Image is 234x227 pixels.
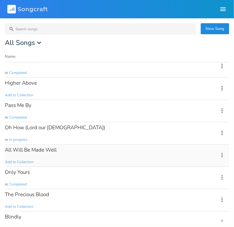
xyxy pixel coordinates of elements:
[5,103,31,108] div: Pass Me By
[5,159,34,165] span: Add to Collection
[5,54,16,59] div: Name
[5,204,34,209] span: Add to Collection
[5,147,57,152] div: All Will Be Made Well
[5,80,37,86] div: Higher Above
[9,137,27,142] span: In progress
[5,170,30,175] div: Only Yours
[5,137,8,142] span: in
[5,214,21,219] div: Blindly
[5,23,196,35] input: Search songs
[5,182,8,187] span: in
[5,93,34,98] span: Add to Collection
[9,70,27,75] span: Completed
[5,125,105,130] div: Oh How (Lord our [DEMOGRAPHIC_DATA])
[201,23,229,34] button: New Song
[9,182,27,187] span: Completed
[5,39,229,46] div: All Songs
[5,115,8,120] span: in
[5,70,8,75] span: in
[5,192,49,197] div: The Precious Blood
[5,53,211,60] button: Name
[9,115,27,120] span: Completed
[5,58,41,63] div: I Want To Know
